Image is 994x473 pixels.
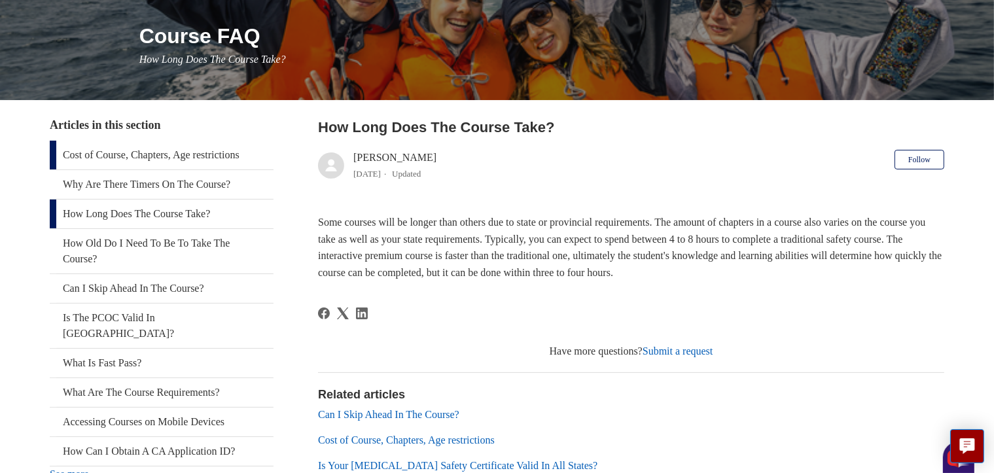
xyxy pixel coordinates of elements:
div: [PERSON_NAME] [353,150,436,181]
time: 03/21/2024, 08:28 [353,169,381,179]
h1: Course FAQ [139,20,944,52]
a: Cost of Course, Chapters, Age restrictions [318,434,495,446]
a: Cost of Course, Chapters, Age restrictions [50,141,274,169]
a: Can I Skip Ahead In The Course? [318,409,459,420]
h2: How Long Does The Course Take? [318,116,944,138]
a: Facebook [318,307,330,319]
li: Updated [392,169,421,179]
svg: Share this page on Facebook [318,307,330,319]
a: Is Your [MEDICAL_DATA] Safety Certificate Valid In All States? [318,460,597,471]
a: Is The PCOC Valid In [GEOGRAPHIC_DATA]? [50,304,274,348]
span: Articles in this section [50,118,160,131]
span: How Long Does The Course Take? [139,54,286,65]
a: How Can I Obtain A CA Application ID? [50,437,274,466]
h2: Related articles [318,386,944,404]
div: Have more questions? [318,343,944,359]
button: Live chat [950,429,984,463]
a: LinkedIn [356,307,368,319]
a: How Long Does The Course Take? [50,200,274,228]
a: Accessing Courses on Mobile Devices [50,408,274,436]
svg: Share this page on X Corp [337,307,349,319]
a: How Old Do I Need To Be To Take The Course? [50,229,274,273]
a: What Is Fast Pass? [50,349,274,377]
a: What Are The Course Requirements? [50,378,274,407]
p: Some courses will be longer than others due to state or provincial requirements. The amount of ch... [318,214,944,281]
button: Follow Article [895,150,944,169]
a: Submit a request [643,345,713,357]
a: Why Are There Timers On The Course? [50,170,274,199]
svg: Share this page on LinkedIn [356,307,368,319]
a: X Corp [337,307,349,319]
a: Can I Skip Ahead In The Course? [50,274,274,303]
